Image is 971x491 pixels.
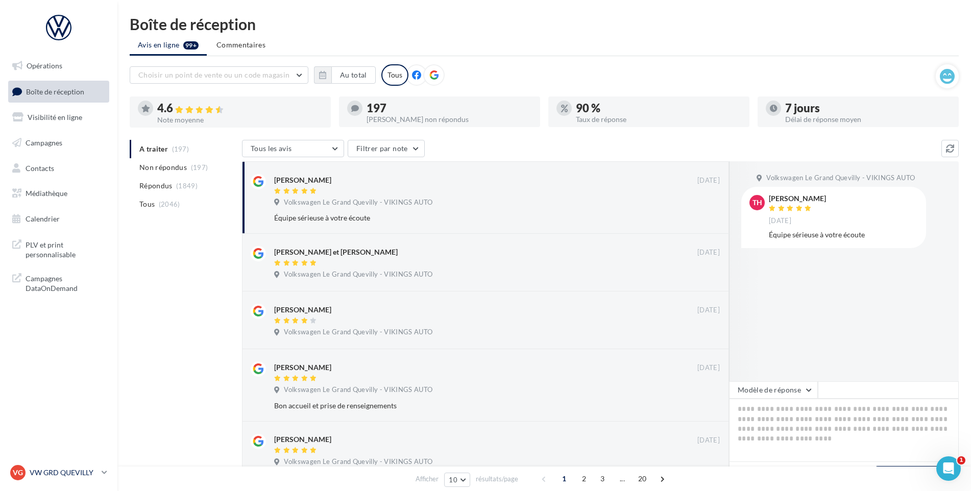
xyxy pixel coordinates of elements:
[274,175,331,185] div: [PERSON_NAME]
[157,116,323,124] div: Note moyenne
[6,81,111,103] a: Boîte de réception
[284,198,432,207] span: Volkswagen Le Grand Quevilly - VIKINGS AUTO
[697,176,720,185] span: [DATE]
[26,138,62,147] span: Campagnes
[216,40,265,49] span: Commentaires
[6,208,111,230] a: Calendrier
[697,436,720,445] span: [DATE]
[594,471,611,487] span: 3
[634,471,651,487] span: 20
[6,234,111,264] a: PLV et print personnalisable
[331,66,376,84] button: Au total
[769,230,918,240] div: Équipe sérieuse à votre écoute
[449,476,457,484] span: 10
[251,144,292,153] span: Tous les avis
[274,305,331,315] div: [PERSON_NAME]
[138,70,289,79] span: Choisir un point de vente ou un code magasin
[274,401,653,411] div: Bon accueil et prise de renseignements
[416,474,439,484] span: Afficher
[614,471,630,487] span: ...
[785,116,951,123] div: Délai de réponse moyen
[697,306,720,315] span: [DATE]
[556,471,572,487] span: 1
[159,200,180,208] span: (2046)
[176,182,198,190] span: (1849)
[284,385,432,395] span: Volkswagen Le Grand Quevilly - VIKINGS AUTO
[752,198,762,208] span: TH
[130,16,959,32] div: Boîte de réception
[26,238,105,260] span: PLV et print personnalisable
[191,163,208,171] span: (197)
[367,116,532,123] div: [PERSON_NAME] non répondus
[28,113,82,121] span: Visibilité en ligne
[274,434,331,445] div: [PERSON_NAME]
[27,61,62,70] span: Opérations
[26,189,67,198] span: Médiathèque
[26,214,60,223] span: Calendrier
[576,116,741,123] div: Taux de réponse
[284,270,432,279] span: Volkswagen Le Grand Quevilly - VIKINGS AUTO
[476,474,518,484] span: résultats/page
[242,140,344,157] button: Tous les avis
[576,103,741,114] div: 90 %
[26,163,54,172] span: Contacts
[785,103,951,114] div: 7 jours
[936,456,961,481] iframe: Intercom live chat
[157,103,323,114] div: 4.6
[314,66,376,84] button: Au total
[139,181,173,191] span: Répondus
[274,247,398,257] div: [PERSON_NAME] et [PERSON_NAME]
[444,473,470,487] button: 10
[367,103,532,114] div: 197
[766,174,915,183] span: Volkswagen Le Grand Quevilly - VIKINGS AUTO
[30,468,98,478] p: VW GRD QUEVILLY
[6,107,111,128] a: Visibilité en ligne
[130,66,308,84] button: Choisir un point de vente ou un code magasin
[348,140,425,157] button: Filtrer par note
[284,328,432,337] span: Volkswagen Le Grand Quevilly - VIKINGS AUTO
[26,87,84,95] span: Boîte de réception
[6,55,111,77] a: Opérations
[6,158,111,179] a: Contacts
[697,248,720,257] span: [DATE]
[576,471,592,487] span: 2
[13,468,23,478] span: VG
[6,183,111,204] a: Médiathèque
[769,195,826,202] div: [PERSON_NAME]
[729,381,818,399] button: Modèle de réponse
[26,272,105,293] span: Campagnes DataOnDemand
[8,463,109,482] a: VG VW GRD QUEVILLY
[274,362,331,373] div: [PERSON_NAME]
[284,457,432,467] span: Volkswagen Le Grand Quevilly - VIKINGS AUTO
[139,162,187,173] span: Non répondus
[769,216,791,226] span: [DATE]
[139,199,155,209] span: Tous
[381,64,408,86] div: Tous
[957,456,965,464] span: 1
[274,213,653,223] div: Équipe sérieuse à votre écoute
[6,132,111,154] a: Campagnes
[697,363,720,373] span: [DATE]
[6,267,111,298] a: Campagnes DataOnDemand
